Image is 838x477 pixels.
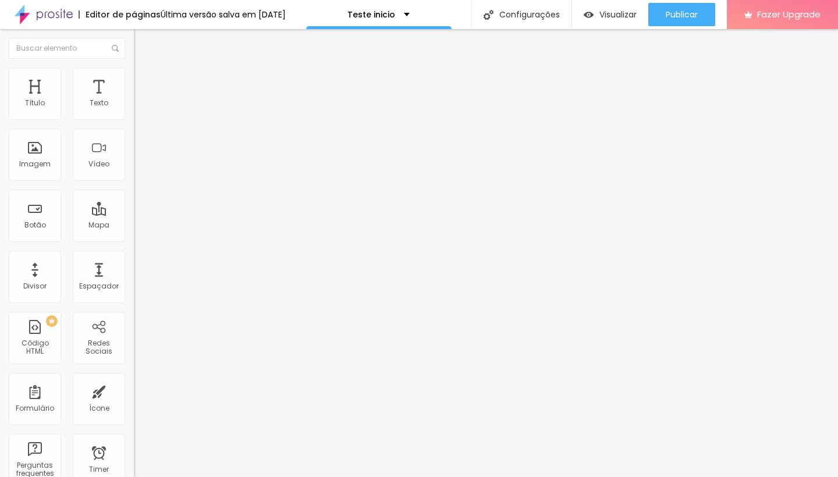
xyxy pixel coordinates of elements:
[12,339,58,356] div: Código HTML
[112,45,119,52] img: Icone
[90,99,108,107] div: Texto
[88,160,109,168] div: Vídeo
[757,9,821,19] span: Fazer Upgrade
[584,10,594,20] img: view-1.svg
[89,465,109,474] div: Timer
[79,10,161,19] div: Editor de páginas
[88,221,109,229] div: Mapa
[347,10,395,19] p: Teste inicio
[161,10,286,19] div: Última versão salva em [DATE]
[19,160,51,168] div: Imagem
[89,404,109,412] div: Ícone
[666,10,698,19] span: Publicar
[79,282,119,290] div: Espaçador
[25,99,45,107] div: Título
[16,404,54,412] div: Formulário
[24,221,46,229] div: Botão
[572,3,648,26] button: Visualizar
[76,339,122,356] div: Redes Sociais
[599,10,637,19] span: Visualizar
[648,3,715,26] button: Publicar
[9,38,125,59] input: Buscar elemento
[23,282,47,290] div: Divisor
[484,10,493,20] img: Icone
